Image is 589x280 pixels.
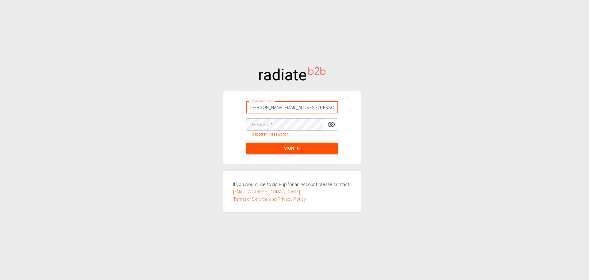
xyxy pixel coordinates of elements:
[250,98,274,104] label: Email Address
[325,118,337,131] button: toggle password visibility
[233,180,351,203] p: If you would like to sign-up for an account please contact
[246,143,338,154] button: Sign In
[233,196,306,202] a: Terms of Service and Privacy Policy
[233,188,300,195] a: [EMAIL_ADDRESS][DOMAIN_NAME]
[254,62,330,85] img: radiateb2b_logo_black.png
[250,132,288,136] a: Forgotten Password?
